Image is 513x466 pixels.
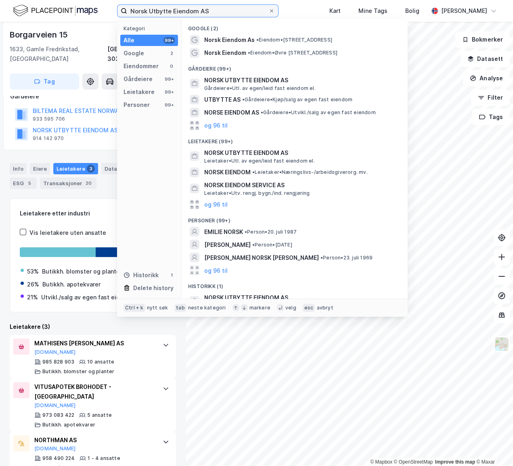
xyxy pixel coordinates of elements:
span: Eiendom • [STREET_ADDRESS] [256,37,332,43]
div: 5 ansatte [87,412,112,418]
span: • [248,50,250,56]
span: • [252,169,255,175]
span: NORSK UTBYTTE EIENDOM AS [204,75,398,85]
span: • [320,255,323,261]
div: Gårdeiere (99+) [182,59,408,74]
input: Søk på adresse, matrikkel, gårdeiere, leietakere eller personer [127,5,268,17]
div: 99+ [163,76,175,82]
span: Norsk Eiendom As [204,35,255,45]
span: Person • 23. juli 1969 [320,255,373,261]
div: Butikkh. apotekvarer [42,422,95,428]
div: Google (2) [182,19,408,33]
div: 10 ansatte [87,359,114,365]
img: logo.f888ab2527a4732fd821a326f86c7f29.svg [13,4,98,18]
button: [DOMAIN_NAME] [34,402,76,409]
div: 53% [27,267,39,276]
div: 99+ [163,102,175,108]
img: Z [494,336,509,352]
div: Gårdeiere [124,74,153,84]
span: NORSK UTBYTTE EIENDOM AS [204,293,398,303]
div: MATHISENS [PERSON_NAME] AS [34,339,155,348]
div: Butikkh. blomster og planter [42,267,122,276]
div: 1 [168,272,175,278]
a: OpenStreetMap [394,459,433,465]
button: [DOMAIN_NAME] [34,349,76,355]
span: NORSK UTBYTTE EIENDOM AS [204,148,398,158]
div: Leietakere etter industri [20,209,166,218]
button: Datasett [461,51,510,67]
button: og 96 til [204,265,228,275]
div: Borgarveien 15 [10,28,69,41]
button: [DOMAIN_NAME] [34,445,76,452]
div: 2 [168,50,175,56]
div: 99+ [163,37,175,44]
div: Historikk [124,270,159,280]
span: • [256,37,259,43]
button: og 96 til [204,200,228,209]
div: Alle [124,36,134,45]
button: og 96 til [204,121,228,130]
span: Person • 20. juli 1987 [245,229,297,235]
div: 99+ [163,89,175,95]
span: UTBYTTE AS [204,95,241,104]
button: Filter [471,90,510,106]
div: Leietakere [53,163,98,174]
a: Improve this map [435,459,475,465]
div: tab [174,304,186,312]
div: 985 828 903 [42,359,74,365]
button: Analyse [463,70,510,86]
div: velg [285,305,296,311]
div: ESG [10,178,37,189]
div: 0 [168,63,175,69]
div: 958 490 224 [42,455,75,462]
div: Google [124,48,144,58]
div: Kart [329,6,341,16]
div: Kategori [124,25,178,31]
div: Ctrl + k [124,304,145,312]
div: Personer (99+) [182,211,408,226]
div: 26% [27,280,39,289]
div: [GEOGRAPHIC_DATA], 303/1495 [107,44,176,64]
div: [PERSON_NAME] [441,6,487,16]
div: 1 - 4 ansatte [88,455,120,462]
div: Leietakere (99+) [182,132,408,146]
span: [PERSON_NAME] NORSK [PERSON_NAME] [204,253,319,263]
div: 5 [25,179,34,187]
div: Delete history [133,283,174,293]
div: nytt søk [147,305,168,311]
div: Transaksjoner [40,178,96,189]
span: NORSK EIENDOM [204,167,251,177]
span: Leietaker • Næringslivs-/arbeidsgiverorg. mv. [252,169,368,176]
div: 20 [84,179,93,187]
div: Bolig [405,6,419,16]
div: 973 083 422 [42,412,74,418]
div: 3 [87,165,95,173]
div: Info [10,163,27,174]
span: • [252,242,255,248]
button: Bokmerker [455,31,510,48]
div: 914 142 970 [33,135,64,142]
div: Eiendommer [124,61,159,71]
div: NORTHMAN AS [34,435,155,445]
span: Gårdeiere • Kjøp/salg av egen fast eiendom [242,96,352,103]
span: EMILIE NORSK [204,227,243,237]
a: Mapbox [370,459,392,465]
div: avbryt [316,305,333,311]
div: neste kategori [188,305,226,311]
div: Eiere [30,163,50,174]
div: 21% [27,293,38,302]
span: Gårdeiere • Utl. av egen/leid fast eiendom el. [204,85,316,92]
div: Datasett [101,163,132,174]
div: VITUSAPOTEK BROHODET - [GEOGRAPHIC_DATA] [34,382,155,401]
div: Leietakere (3) [10,322,176,332]
iframe: Chat Widget [473,427,513,466]
span: [PERSON_NAME] [204,240,251,250]
span: Norsk Eiendom [204,48,246,58]
span: NORSK EIENDOM SERVICE AS [204,180,398,190]
span: • [261,109,263,115]
span: Gårdeiere • Utvikl./salg av egen fast eiendom [261,109,376,116]
span: • [245,229,247,235]
div: Butikkh. blomster og planter [42,368,115,375]
div: 1633, Gamle Fredrikstad, [GEOGRAPHIC_DATA] [10,44,107,64]
div: Mine Tags [358,6,387,16]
